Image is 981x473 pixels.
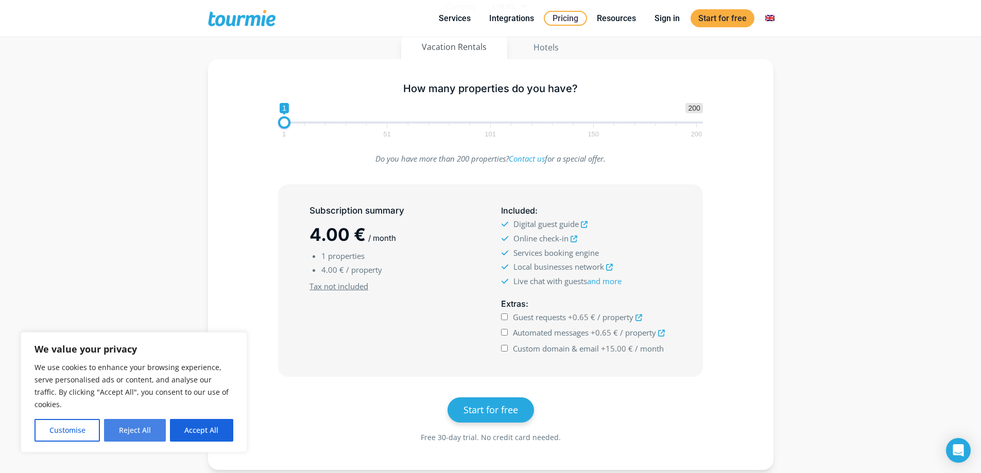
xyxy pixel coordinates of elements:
button: Accept All [170,419,233,442]
span: +0.65 € [568,312,595,322]
a: Pricing [544,11,587,26]
span: 101 [483,132,497,136]
h5: : [501,297,671,310]
p: Do you have more than 200 properties? for a special offer. [278,152,703,166]
span: Free 30-day trial. No credit card needed. [421,432,561,442]
span: Guest requests [513,312,566,322]
span: / property [346,265,382,275]
span: Extras [501,299,526,309]
a: Contact us [509,153,545,164]
span: 4.00 € [321,265,344,275]
span: +15.00 € [601,343,633,354]
span: Services booking engine [513,248,599,258]
a: Integrations [481,12,542,25]
p: We value your privacy [35,343,233,355]
a: Sign in [647,12,687,25]
span: / property [620,327,656,338]
span: Live chat with guests [513,276,622,286]
span: 51 [382,132,392,136]
span: 1 [281,132,287,136]
span: Local businesses network [513,261,604,272]
span: 150 [586,132,600,136]
span: Custom domain & email [513,343,599,354]
a: and more [587,276,622,286]
span: 1 [280,103,289,113]
span: properties [328,251,365,261]
a: Start for free [691,9,754,27]
span: +0.65 € [591,327,618,338]
h5: : [501,204,671,217]
a: Switch to [758,12,782,25]
a: Services [431,12,478,25]
a: Resources [589,12,644,25]
button: Hotels [512,35,580,60]
span: 200 [690,132,704,136]
div: Open Intercom Messenger [946,438,971,463]
span: Start for free [463,404,518,416]
span: 4.00 € [309,224,366,245]
u: Tax not included [309,281,368,291]
a: Start for free [448,397,534,423]
span: / property [597,312,633,322]
span: / month [635,343,664,354]
span: 1 [321,251,326,261]
h5: How many properties do you have? [278,82,703,95]
span: Included [501,205,535,216]
p: We use cookies to enhance your browsing experience, serve personalised ads or content, and analys... [35,361,233,411]
button: Reject All [104,419,165,442]
button: Vacation Rentals [401,35,507,59]
h5: Subscription summary [309,204,479,217]
span: Online check-in [513,233,569,243]
span: Automated messages [513,327,589,338]
span: 200 [685,103,702,113]
span: / month [368,233,396,243]
span: Digital guest guide [513,219,579,229]
button: Customise [35,419,100,442]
